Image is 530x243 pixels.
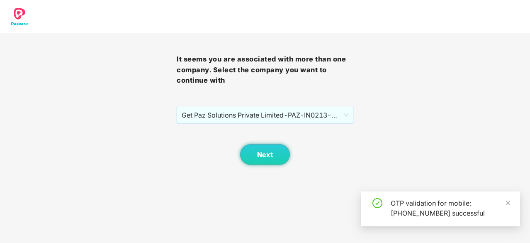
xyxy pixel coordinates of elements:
[391,198,510,218] div: OTP validation for mobile: [PHONE_NUMBER] successful
[372,198,382,208] span: check-circle
[177,54,353,86] h3: It seems you are associated with more than one company. Select the company you want to continue with
[182,107,348,123] span: Get Paz Solutions Private Limited - PAZ-IN0213 - EMPLOYEE
[505,200,511,206] span: close
[257,151,273,159] span: Next
[240,144,290,165] button: Next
